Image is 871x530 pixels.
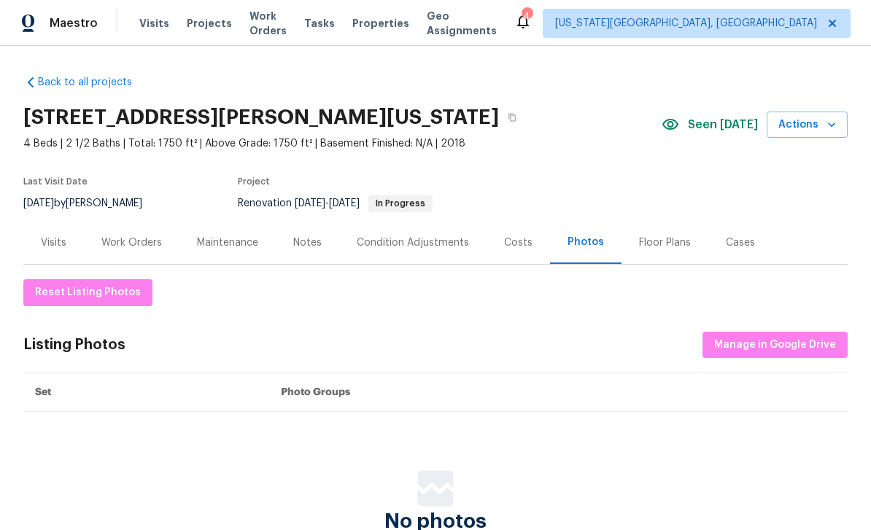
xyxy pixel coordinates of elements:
[50,16,98,31] span: Maestro
[370,199,431,208] span: In Progress
[23,75,163,90] a: Back to all projects
[23,177,88,186] span: Last Visit Date
[238,177,270,186] span: Project
[187,16,232,31] span: Projects
[639,235,691,250] div: Floor Plans
[35,284,141,302] span: Reset Listing Photos
[702,332,848,359] button: Manage in Google Drive
[357,235,469,250] div: Condition Adjustments
[23,198,54,209] span: [DATE]
[23,136,662,151] span: 4 Beds | 2 1/2 Baths | Total: 1750 ft² | Above Grade: 1750 ft² | Basement Finished: N/A | 2018
[304,18,335,28] span: Tasks
[41,235,66,250] div: Visits
[238,198,433,209] span: Renovation
[778,116,836,134] span: Actions
[101,235,162,250] div: Work Orders
[295,198,325,209] span: [DATE]
[714,336,836,354] span: Manage in Google Drive
[726,235,755,250] div: Cases
[295,198,360,209] span: -
[499,104,525,130] button: Copy Address
[269,373,848,412] th: Photo Groups
[688,117,758,132] span: Seen [DATE]
[352,16,409,31] span: Properties
[568,235,604,249] div: Photos
[23,110,499,125] h2: [STREET_ADDRESS][PERSON_NAME][US_STATE]
[23,279,152,306] button: Reset Listing Photos
[504,235,533,250] div: Costs
[23,338,125,352] div: Listing Photos
[23,373,269,412] th: Set
[139,16,169,31] span: Visits
[555,16,817,31] span: [US_STATE][GEOGRAPHIC_DATA], [GEOGRAPHIC_DATA]
[767,112,848,139] button: Actions
[249,9,287,38] span: Work Orders
[197,235,258,250] div: Maintenance
[427,9,497,38] span: Geo Assignments
[293,235,322,250] div: Notes
[522,9,532,23] div: 4
[329,198,360,209] span: [DATE]
[384,514,487,529] span: No photos
[23,195,160,212] div: by [PERSON_NAME]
